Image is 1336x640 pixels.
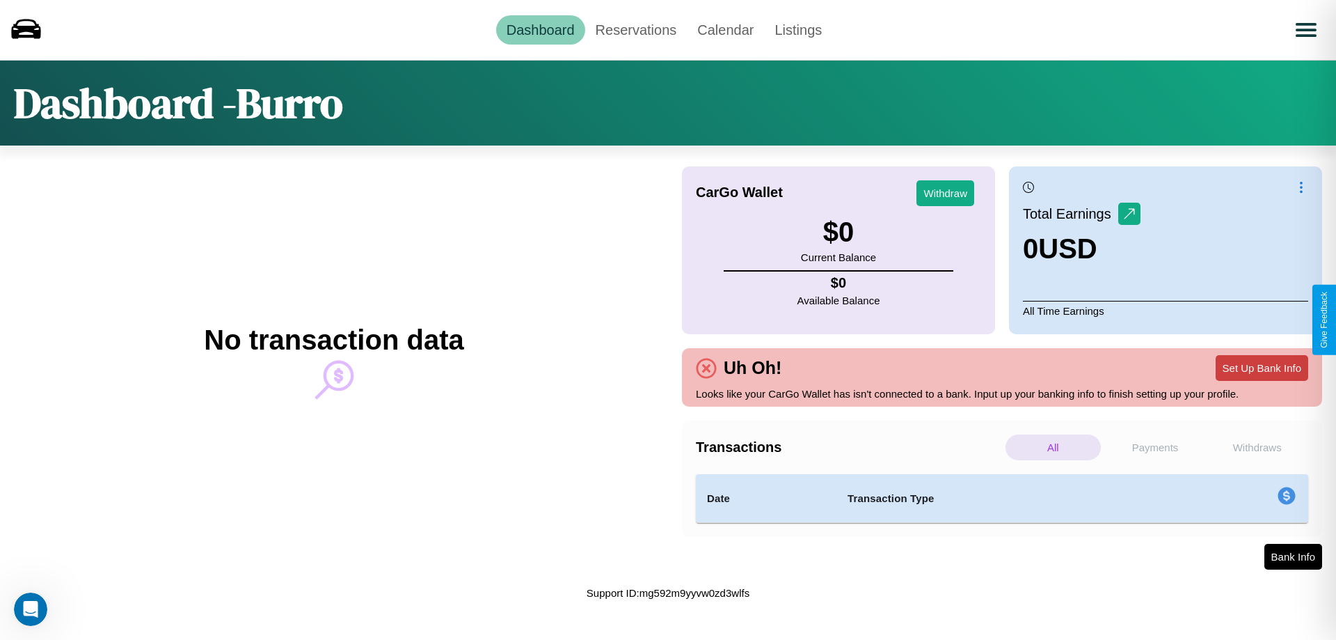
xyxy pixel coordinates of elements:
[1005,435,1101,460] p: All
[1287,10,1326,49] button: Open menu
[1108,435,1203,460] p: Payments
[14,75,343,132] h1: Dashboard - Burro
[496,15,585,45] a: Dashboard
[587,584,749,602] p: Support ID: mg592m9yyvw0zd3wlfs
[696,474,1308,523] table: simple table
[848,490,1163,507] h4: Transaction Type
[1209,435,1305,460] p: Withdraws
[916,180,974,206] button: Withdraw
[801,217,876,248] h3: $ 0
[717,358,788,378] h4: Uh Oh!
[797,291,880,310] p: Available Balance
[14,593,47,626] iframe: Intercom live chat
[204,325,463,356] h2: No transaction data
[1023,233,1140,265] h3: 0 USD
[1216,355,1308,381] button: Set Up Bank Info
[1319,292,1329,348] div: Give Feedback
[585,15,687,45] a: Reservations
[764,15,832,45] a: Listings
[1023,201,1118,226] p: Total Earnings
[687,15,764,45] a: Calendar
[1264,544,1322,570] button: Bank Info
[696,439,1002,455] h4: Transactions
[1023,301,1308,320] p: All Time Earnings
[707,490,825,507] h4: Date
[696,185,783,201] h4: CarGo Wallet
[801,248,876,267] p: Current Balance
[797,275,880,291] h4: $ 0
[696,384,1308,403] p: Looks like your CarGo Wallet has isn't connected to a bank. Input up your banking info to finish ...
